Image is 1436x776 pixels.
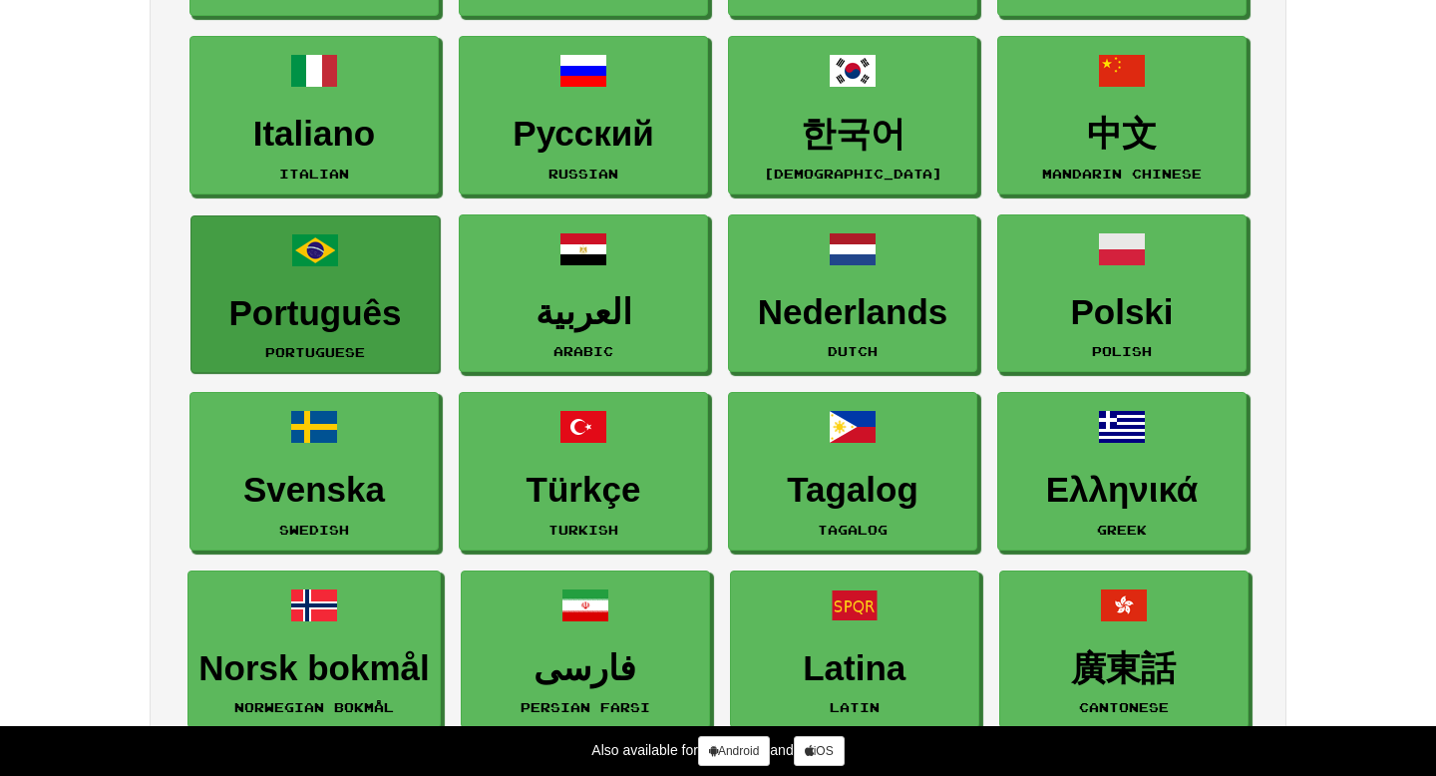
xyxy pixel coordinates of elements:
small: Norwegian Bokmål [234,700,394,714]
h3: Türkçe [470,471,697,510]
h3: Svenska [200,471,428,510]
a: ItalianoItalian [189,36,439,194]
h3: Ελληνικά [1008,471,1236,510]
small: Tagalog [818,523,888,537]
a: TagalogTagalog [728,392,977,551]
a: ΕλληνικάGreek [997,392,1247,551]
small: Dutch [828,344,878,358]
a: 廣東話Cantonese [999,571,1249,729]
h3: Latina [741,649,968,688]
small: Mandarin Chinese [1042,167,1202,181]
small: Polish [1092,344,1152,358]
h3: 廣東話 [1010,649,1238,688]
small: Greek [1097,523,1147,537]
a: Norsk bokmålNorwegian Bokmål [187,571,440,729]
h3: العربية [470,293,697,332]
a: العربيةArabic [459,214,708,373]
h3: فارسی [472,649,699,688]
h3: Norsk bokmål [198,649,429,688]
a: PolskiPolish [997,214,1247,373]
a: TürkçeTurkish [459,392,708,551]
a: 한국어[DEMOGRAPHIC_DATA] [728,36,977,194]
small: Portuguese [265,345,365,359]
a: LatinaLatin [730,571,979,729]
a: РусскийRussian [459,36,708,194]
h3: Italiano [200,115,428,154]
a: Android [698,736,770,766]
h3: Polski [1008,293,1236,332]
small: Latin [830,700,880,714]
small: Turkish [548,523,618,537]
a: SvenskaSwedish [189,392,439,551]
h3: Nederlands [739,293,966,332]
h3: 中文 [1008,115,1236,154]
small: Swedish [279,523,349,537]
h3: Русский [470,115,697,154]
small: [DEMOGRAPHIC_DATA] [764,167,942,181]
a: فارسیPersian Farsi [461,571,710,729]
a: iOS [794,736,845,766]
small: Persian Farsi [521,700,650,714]
small: Italian [279,167,349,181]
small: Arabic [553,344,613,358]
h3: Português [201,294,429,333]
h3: 한국어 [739,115,966,154]
a: 中文Mandarin Chinese [997,36,1247,194]
small: Cantonese [1079,700,1169,714]
small: Russian [548,167,618,181]
a: PortuguêsPortuguese [190,215,440,374]
h3: Tagalog [739,471,966,510]
a: NederlandsDutch [728,214,977,373]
